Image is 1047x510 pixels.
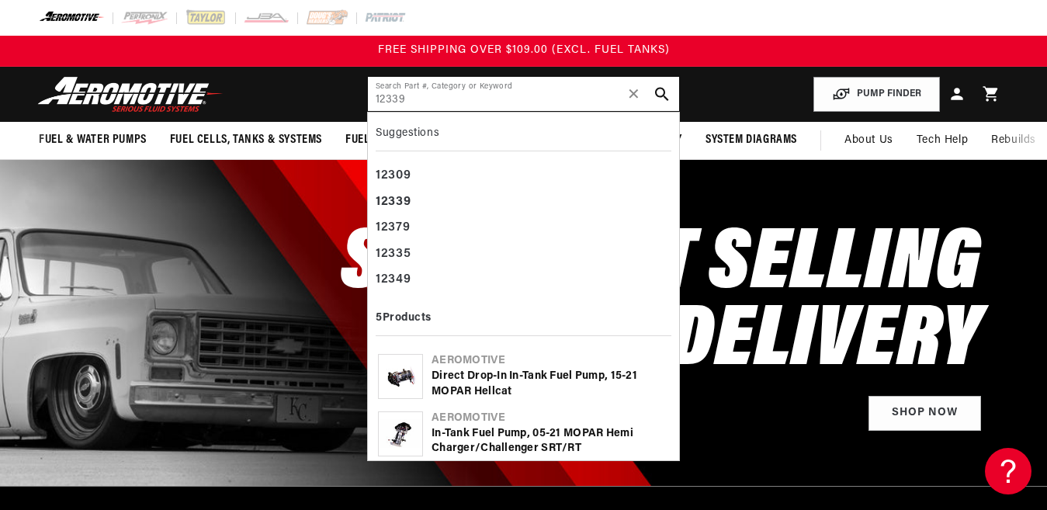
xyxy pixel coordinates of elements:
input: Search by Part Number, Category or Keyword [368,77,679,111]
b: 5 Products [376,312,432,324]
div: 12349 [376,267,671,293]
b: 12339 [376,196,411,208]
h2: SHOP BEST SELLING FUEL DELIVERY [341,227,981,380]
span: FREE SHIPPING OVER $109.00 (EXCL. FUEL TANKS) [378,44,670,56]
span: System Diagrams [706,132,797,148]
a: Shop Now [868,396,981,431]
span: Rebuilds [991,132,1036,149]
div: In-Tank Fuel Pump, 05-21 MOPAR Hemi Charger/Challenger SRT/RT [432,426,669,456]
span: About Us [844,134,893,146]
summary: Fuel Regulators [334,122,448,158]
summary: System Diagrams [694,122,809,158]
a: About Us [833,122,905,159]
img: In-Tank Fuel Pump, 05-21 MOPAR Hemi Charger/Challenger SRT/RT [379,419,422,449]
span: Fuel Regulators [345,132,436,148]
summary: Fuel Cells, Tanks & Systems [158,122,334,158]
div: 12309 [376,163,671,189]
img: Direct Drop-In In-Tank Fuel Pump, 15-21 MOPAR Hellcat [379,362,422,391]
div: Aeromotive [432,353,669,369]
div: 12379 [376,215,671,241]
summary: Tech Help [905,122,979,159]
span: ✕ [627,82,641,106]
img: Aeromotive [33,76,227,113]
button: search button [645,77,679,111]
button: PUMP FINDER [813,77,940,112]
span: Fuel & Water Pumps [39,132,147,148]
div: Direct Drop-In In-Tank Fuel Pump, 15-21 MOPAR Hellcat [432,369,669,399]
span: Tech Help [917,132,968,149]
summary: Fuel & Water Pumps [27,122,158,158]
span: Fuel Cells, Tanks & Systems [170,132,322,148]
div: Aeromotive [432,411,669,426]
div: Suggestions [376,120,671,151]
div: 12335 [376,241,671,268]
